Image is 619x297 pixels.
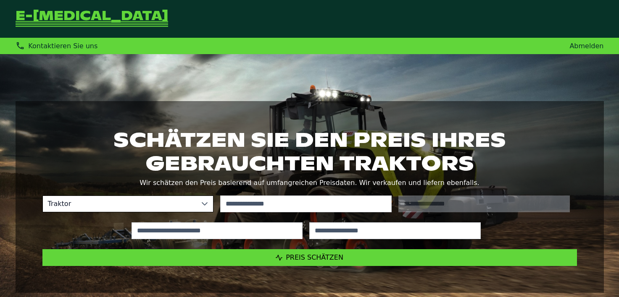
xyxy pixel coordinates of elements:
[16,10,168,28] a: Zurück zur Startseite
[42,128,577,175] h1: Schätzen Sie den Preis Ihres gebrauchten Traktors
[569,42,603,50] a: Abmelden
[43,196,197,212] span: Traktor
[42,177,577,189] p: Wir schätzen den Preis basierend auf umfangreichen Preisdaten. Wir verkaufen und liefern ebenfalls.
[42,249,577,266] button: Preis schätzen
[286,253,343,261] span: Preis schätzen
[28,42,97,50] span: Kontaktieren Sie uns
[16,41,98,51] div: Kontaktieren Sie uns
